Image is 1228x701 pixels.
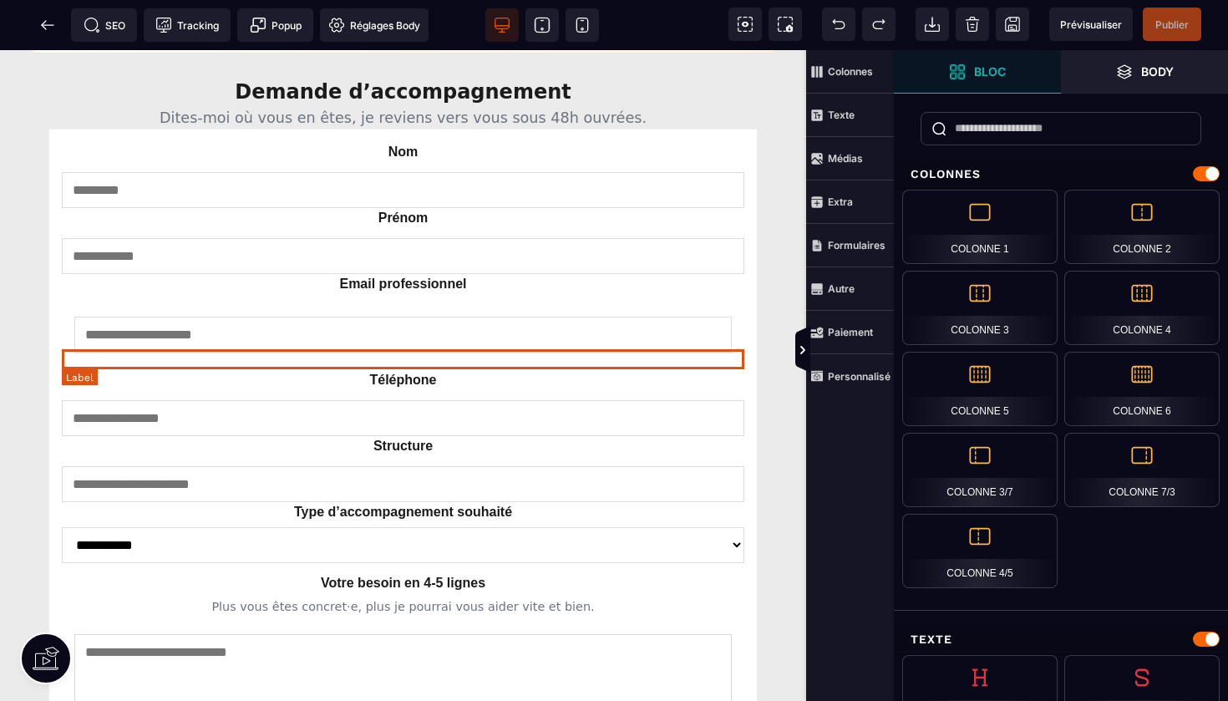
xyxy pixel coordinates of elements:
span: Code de suivi [144,8,231,42]
span: Nettoyage [956,8,989,41]
div: Colonne 6 [1064,352,1220,426]
span: Personnalisé [806,354,894,398]
strong: Texte [828,109,855,121]
label: Email professionnel [62,224,744,244]
div: Colonnes [894,159,1228,190]
span: Défaire [822,8,855,41]
span: Ouvrir les calques [1061,50,1228,94]
div: Colonne 1 [902,190,1058,264]
span: Texte [806,94,894,137]
span: Extra [806,180,894,224]
span: Voir tablette [525,8,559,42]
span: Prévisualiser [1060,18,1122,31]
label: Votre besoin en 4-5 lignes [62,523,744,543]
span: Publier [1155,18,1189,31]
div: Colonne 7/3 [1064,433,1220,507]
span: Afficher les vues [894,326,911,376]
label: Structure [62,386,744,406]
strong: Bloc [974,65,1006,78]
span: Ouvrir les blocs [894,50,1061,94]
h2: Demande d’accompagnement [48,27,758,57]
span: Paiement [806,311,894,354]
div: Colonne 4/5 [902,514,1058,588]
label: Téléphone [62,320,744,340]
div: Colonne 3 [902,271,1058,345]
span: Voir les composants [728,8,762,41]
div: Plus vous êtes concret·e, plus je pourrai vous aider vite et bien. [62,548,744,566]
div: Colonne 5 [902,352,1058,426]
strong: Extra [828,196,853,208]
span: Favicon [320,8,429,42]
strong: Body [1141,65,1174,78]
label: Prénom [62,158,744,178]
span: Colonnes [806,50,894,94]
span: Tracking [155,17,219,33]
strong: Formulaires [828,239,885,251]
span: Aperçu [1049,8,1133,41]
span: Autre [806,267,894,311]
div: Colonne 4 [1064,271,1220,345]
span: Réglages Body [328,17,420,33]
span: Importer [916,8,949,41]
span: SEO [84,17,125,33]
strong: Paiement [828,326,873,338]
div: Texte [894,624,1228,655]
span: Enregistrer [996,8,1029,41]
span: Voir bureau [485,8,519,42]
span: Médias [806,137,894,180]
label: Type d’accompagnement souhaité [62,452,744,472]
label: Nom [62,92,744,112]
strong: Personnalisé [828,370,891,383]
span: Créer une alerte modale [237,8,313,42]
span: Capture d'écran [769,8,802,41]
span: Voir mobile [566,8,599,42]
p: Dites-moi où vous en êtes, je reviens vers vous sous 48h ouvrées. [48,57,758,79]
div: Colonne 3/7 [902,433,1058,507]
strong: Colonnes [828,65,873,78]
span: Rétablir [862,8,896,41]
span: Métadata SEO [71,8,137,42]
strong: Autre [828,282,855,295]
div: Colonne 2 [1064,190,1220,264]
span: Formulaires [806,224,894,267]
span: Popup [250,17,302,33]
span: Enregistrer le contenu [1143,8,1201,41]
span: Retour [31,8,64,42]
strong: Médias [828,152,863,165]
